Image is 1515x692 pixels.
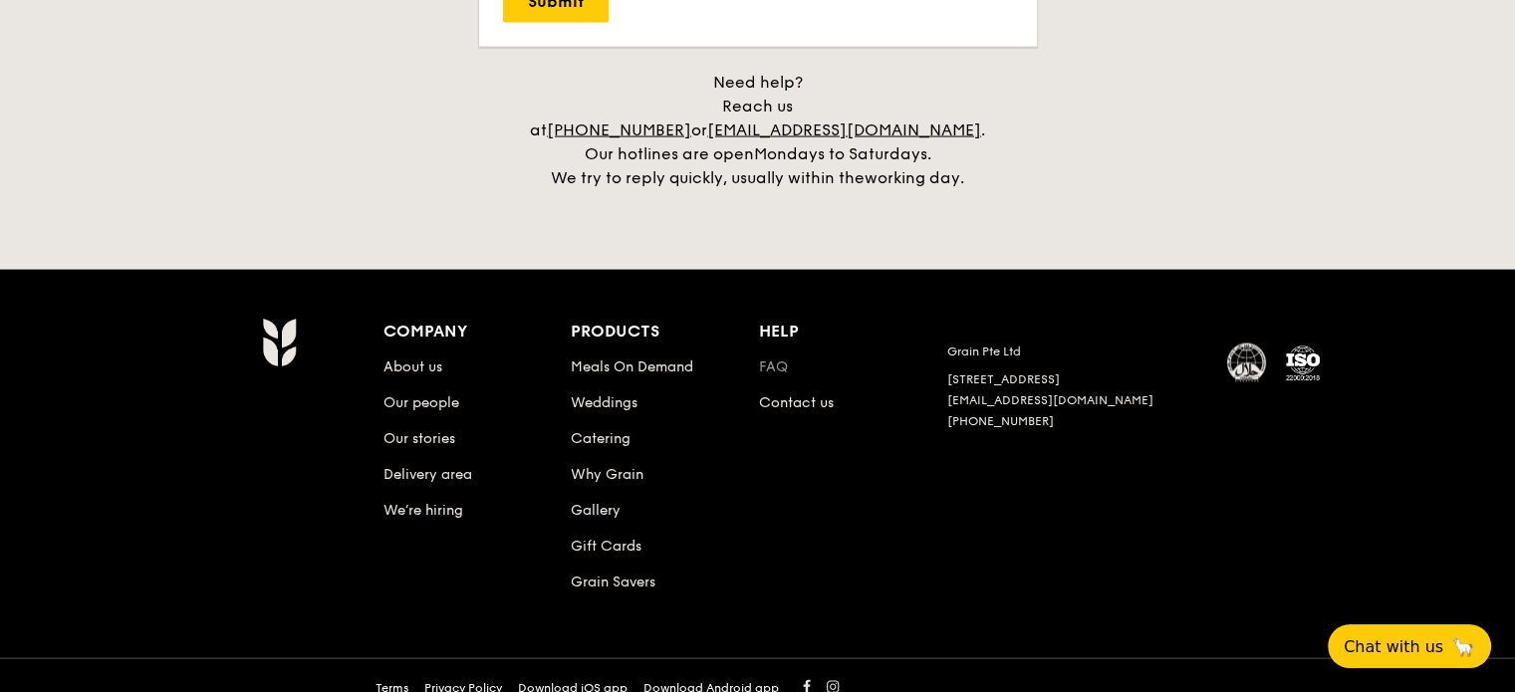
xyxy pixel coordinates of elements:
[754,144,931,163] span: Mondays to Saturdays.
[1344,637,1443,656] span: Chat with us
[383,318,572,346] div: Company
[262,318,297,367] img: AYc88T3wAAAABJRU5ErkJggg==
[947,393,1153,407] a: [EMAIL_ADDRESS][DOMAIN_NAME]
[707,120,981,139] a: [EMAIL_ADDRESS][DOMAIN_NAME]
[1328,624,1491,668] button: Chat with us🦙
[571,430,631,447] a: Catering
[865,168,964,187] span: working day.
[571,538,641,555] a: Gift Cards
[1227,344,1267,383] img: MUIS Halal Certified
[571,358,693,375] a: Meals On Demand
[1283,344,1323,383] img: ISO Certified
[947,414,1054,428] a: [PHONE_NUMBER]
[383,502,463,519] a: We’re hiring
[383,466,472,483] a: Delivery area
[509,71,1007,190] div: Need help? Reach us at or . Our hotlines are open We try to reply quickly, usually within the
[547,120,691,139] a: [PHONE_NUMBER]
[759,394,834,411] a: Contact us
[571,466,643,483] a: Why Grain
[1451,635,1475,658] span: 🦙
[383,394,459,411] a: Our people
[759,358,788,375] a: FAQ
[947,371,1204,387] div: [STREET_ADDRESS]
[759,318,947,346] div: Help
[383,358,442,375] a: About us
[383,430,455,447] a: Our stories
[571,318,759,346] div: Products
[571,394,637,411] a: Weddings
[571,574,655,590] a: Grain Savers
[571,502,621,519] a: Gallery
[947,344,1204,359] div: Grain Pte Ltd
